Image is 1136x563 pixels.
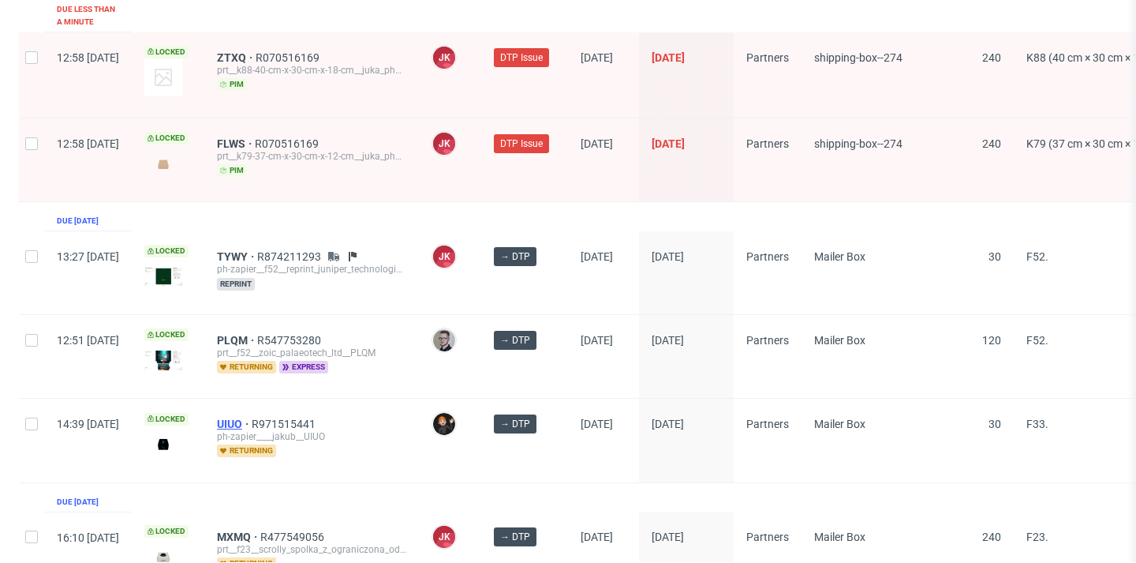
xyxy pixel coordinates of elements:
span: Locked [144,525,189,538]
span: Partners [746,334,789,347]
span: → DTP [500,417,530,431]
span: Locked [144,46,189,58]
div: prt__f52__zoic_palaeotech_ltd__PLQM [217,347,406,359]
span: returning [217,361,276,373]
span: Locked [144,245,189,257]
span: [DATE] [652,334,684,347]
figcaption: JK [433,246,455,268]
span: 30 [988,250,1001,263]
span: → DTP [500,530,530,544]
span: F23. [1026,531,1048,543]
span: Locked [144,328,189,341]
figcaption: JK [433,47,455,69]
div: prt__f23__scrolly_spolka_z_ograniczona_odpowiedzialnoscia__MXMQ [217,543,406,556]
a: R547753280 [257,334,324,347]
span: Mailer Box [814,250,865,263]
img: version_two_editor_design [144,434,182,455]
span: shipping-box--274 [814,137,902,150]
a: PLQM [217,334,257,347]
span: [DATE] [581,531,613,543]
span: 240 [982,51,1001,64]
span: 12:51 [DATE] [57,334,119,347]
a: R477549056 [260,531,327,543]
span: Mailer Box [814,334,865,347]
a: MXMQ [217,531,260,543]
div: Due [DATE] [57,496,99,509]
span: Locked [144,132,189,145]
div: Due less than a minute [57,3,119,28]
span: Partners [746,531,789,543]
a: R971515441 [252,418,319,430]
div: Due [DATE] [57,215,99,227]
span: [DATE] [652,418,684,430]
span: pim [217,78,247,91]
a: UIUO [217,418,252,430]
figcaption: JK [433,526,455,548]
span: pim [217,164,247,177]
span: Mailer Box [814,531,865,543]
span: DTP Issue [500,137,543,151]
span: [DATE] [652,250,684,263]
div: ph-zapier__f52__reprint_juniper_technologies_germany_gmbh__TYWY [217,263,406,276]
a: R070516169 [255,137,322,150]
span: 14:39 [DATE] [57,418,119,430]
img: Krystian Gaza [433,329,455,351]
span: returning [217,445,276,457]
span: [DATE] [581,250,613,263]
div: prt__k88-40-cm-x-30-cm-x-18-cm__juka_pharma_gmbh__ZTXQ [217,64,406,77]
span: → DTP [500,333,530,347]
span: Partners [746,137,789,150]
span: 16:10 [DATE] [57,531,119,544]
a: TYWY [217,250,257,263]
span: 30 [988,418,1001,430]
div: prt__k79-37-cm-x-30-cm-x-12-cm__juka_pharma_gmbh__FLWS [217,150,406,163]
span: F52. [1026,334,1048,347]
span: Locked [144,413,189,426]
span: [DATE] [652,51,685,64]
span: shipping-box--274 [814,51,902,64]
a: FLWS [217,137,255,150]
a: R070516169 [256,51,323,64]
span: [DATE] [581,418,613,430]
span: Partners [746,51,789,64]
span: reprint [217,278,255,291]
span: [DATE] [581,137,613,150]
span: 13:27 [DATE] [57,250,119,263]
span: [DATE] [581,334,613,347]
img: version_two_editor_design [144,153,182,175]
span: [DATE] [652,531,684,543]
figcaption: JK [433,133,455,155]
span: F33. [1026,418,1048,430]
span: Mailer Box [814,418,865,430]
span: [DATE] [652,137,685,150]
img: version_two_editor_design.png [144,267,182,287]
span: 12:58 [DATE] [57,137,119,150]
a: R874211293 [257,250,324,263]
span: DTP Issue [500,51,543,65]
span: 120 [982,334,1001,347]
span: 240 [982,137,1001,150]
span: [DATE] [581,51,613,64]
img: Dominik Grosicki [433,413,455,435]
img: data [144,351,182,370]
span: 240 [982,531,1001,543]
div: ph-zapier____jakub__UIUO [217,430,406,443]
a: ZTXQ [217,51,256,64]
span: → DTP [500,250,530,264]
span: Partners [746,418,789,430]
span: Partners [746,250,789,263]
span: express [279,361,328,373]
span: F52. [1026,250,1048,263]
